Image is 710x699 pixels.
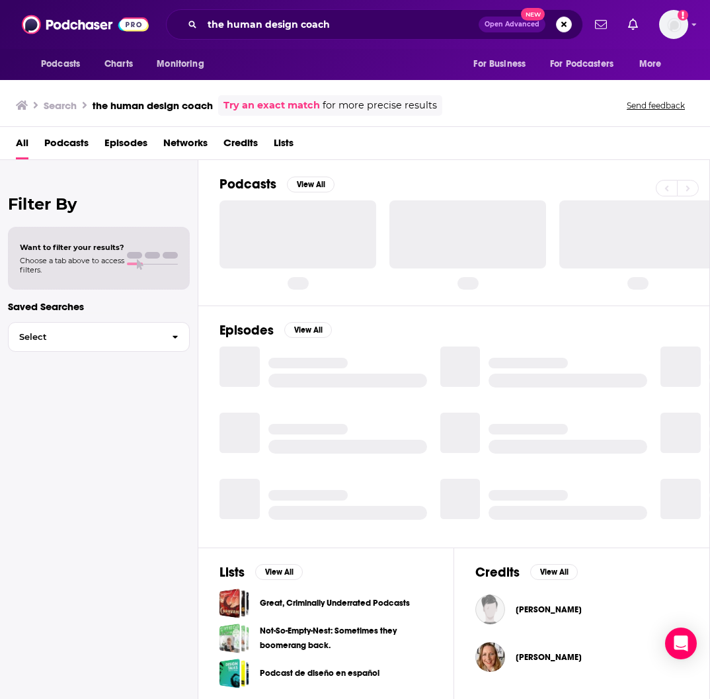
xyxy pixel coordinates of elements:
a: Not-So-Empty-Nest: Sometimes they boomerang back. [260,624,432,653]
button: Krystle AlfareroKrystle Alfarero [475,589,688,631]
span: [PERSON_NAME] [516,604,582,615]
button: open menu [32,52,97,77]
a: Krystle Alfarero [516,604,582,615]
span: for more precise results [323,98,437,113]
span: Open Advanced [485,21,539,28]
h3: the human design coach [93,99,213,112]
a: Raven Scott [516,652,582,663]
h2: Lists [219,564,245,581]
span: New [521,8,545,21]
span: Monitoring [157,55,204,73]
div: Search podcasts, credits, & more... [166,9,583,40]
button: Show profile menu [659,10,688,39]
button: open menu [541,52,633,77]
button: View All [255,564,303,580]
a: Podcasts [44,132,89,159]
h2: Episodes [219,322,274,339]
a: Episodes [104,132,147,159]
span: For Business [473,55,526,73]
a: EpisodesView All [219,322,332,339]
button: View All [284,322,332,338]
span: Logged in as sarahhallprinc [659,10,688,39]
button: View All [287,177,335,192]
p: Saved Searches [8,300,190,313]
a: All [16,132,28,159]
button: open menu [464,52,542,77]
a: CreditsView All [475,564,578,581]
h2: Podcasts [219,176,276,192]
a: Try an exact match [223,98,320,113]
span: Want to filter your results? [20,243,124,252]
a: ListsView All [219,564,303,581]
h3: Search [44,99,77,112]
input: Search podcasts, credits, & more... [202,14,479,35]
button: Select [8,322,190,352]
button: Open AdvancedNew [479,17,545,32]
a: PodcastsView All [219,176,335,192]
button: Raven ScottRaven Scott [475,636,688,678]
a: Great, Criminally Underrated Podcasts [219,589,249,618]
a: Podcast de diseño en español [219,659,249,688]
h2: Credits [475,564,520,581]
button: open menu [630,52,678,77]
img: User Profile [659,10,688,39]
span: Charts [104,55,133,73]
a: Credits [223,132,258,159]
span: For Podcasters [550,55,613,73]
span: Select [9,333,161,341]
a: Great, Criminally Underrated Podcasts [260,596,410,610]
h2: Filter By [8,194,190,214]
a: Lists [274,132,294,159]
a: Charts [96,52,141,77]
span: Podcasts [41,55,80,73]
button: View All [530,564,578,580]
span: [PERSON_NAME] [516,652,582,663]
img: Podchaser - Follow, Share and Rate Podcasts [22,12,149,37]
a: Show notifications dropdown [623,13,643,36]
span: Choose a tab above to access filters. [20,256,124,274]
a: Show notifications dropdown [590,13,612,36]
a: Not-So-Empty-Nest: Sometimes they boomerang back. [219,624,249,653]
span: More [639,55,662,73]
a: Networks [163,132,208,159]
svg: Add a profile image [678,10,688,21]
div: Open Intercom Messenger [665,628,697,659]
img: Krystle Alfarero [475,595,505,624]
img: Raven Scott [475,642,505,672]
button: open menu [147,52,221,77]
button: Send feedback [623,100,689,111]
a: Podcast de diseño en español [260,666,379,680]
